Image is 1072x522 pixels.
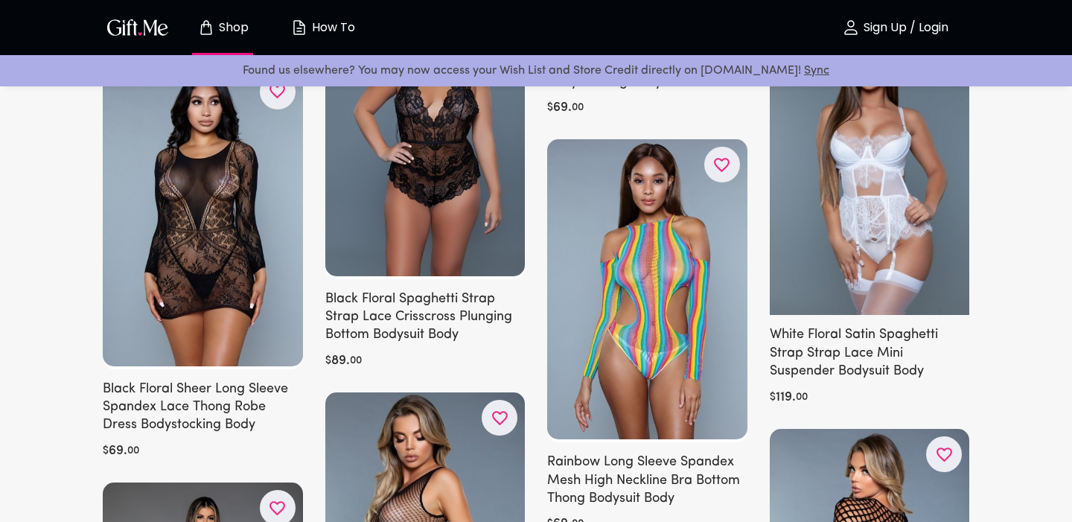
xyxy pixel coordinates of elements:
[325,352,331,370] h6: $
[12,61,1060,80] p: Found us elsewhere? You may now access your Wish List and Store Credit directly on [DOMAIN_NAME]!
[182,4,264,51] button: Store page
[104,16,171,38] img: GiftMe Logo
[215,22,249,34] p: Shop
[103,381,303,435] h6: Black Floral Sheer Long Sleeve Spandex Lace Thong Robe Dress Bodystocking Body
[331,352,350,370] h6: 89 .
[860,22,948,34] p: Sign Up / Login
[796,389,808,407] h6: 00
[547,139,747,439] img: Rainbow Long Sleeve Spandex Mesh High Neckline Bra Bottom Thong Bodysuit Body
[281,4,363,51] button: How To
[325,290,526,345] h6: Black Floral Spaghetti Strap Strap Lace Crisscross Plunging Bottom Bodysuit Body
[804,65,829,77] a: Sync
[547,99,553,117] h6: $
[103,442,109,460] h6: $
[572,99,584,117] h6: 00
[770,389,776,407] h6: $
[103,19,173,36] button: GiftMe Logo
[553,99,572,117] h6: 69 .
[770,326,970,381] h6: White Floral Satin Spaghetti Strap Strap Lace Mini Suspender Bodysuit Body
[820,4,969,51] button: Sign Up / Login
[308,22,355,34] p: How To
[109,442,127,460] h6: 69 .
[350,352,362,370] h6: 00
[770,13,970,313] img: White Floral Satin Spaghetti Strap Strap Lace Mini Suspender Bodysuit Body
[776,389,796,407] h6: 119 .
[127,442,139,460] h6: 00
[547,453,747,508] h6: Rainbow Long Sleeve Spandex Mesh High Neckline Bra Bottom Thong Bodysuit Body
[290,19,308,36] img: how-to.svg
[103,66,303,366] img: Black Floral Sheer Long Sleeve Spandex Lace Thong Robe Dress Bodystocking Body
